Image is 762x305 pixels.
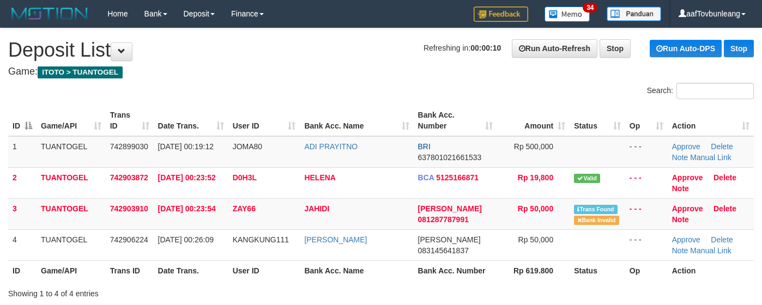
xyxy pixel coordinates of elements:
a: Note [672,215,689,224]
span: ITOTO > TUANTOGEL [38,66,123,78]
span: Copy 081287787991 to clipboard [418,215,469,224]
th: Amount: activate to sort column ascending [497,105,570,136]
td: TUANTOGEL [37,167,106,198]
th: User ID: activate to sort column ascending [228,105,300,136]
img: MOTION_logo.png [8,5,91,22]
span: Refreshing in: [424,44,501,52]
span: [PERSON_NAME] [418,204,482,213]
img: Feedback.jpg [474,7,528,22]
td: - - - [625,198,668,229]
th: Action: activate to sort column ascending [668,105,754,136]
span: Rp 50,000 [518,235,554,244]
th: ID: activate to sort column descending [8,105,37,136]
span: BRI [418,142,431,151]
a: Note [672,184,689,193]
span: D0H3L [233,173,257,182]
span: [DATE] 00:26:09 [158,235,214,244]
a: Note [672,246,688,255]
a: Approve [672,235,700,244]
label: Search: [647,83,754,99]
a: Run Auto-Refresh [512,39,597,58]
a: Delete [711,142,733,151]
a: Delete [713,204,736,213]
span: Similar transaction found [574,205,618,214]
span: Copy 083145641837 to clipboard [418,246,469,255]
td: 1 [8,136,37,168]
th: Bank Acc. Number [414,260,497,280]
td: - - - [625,167,668,198]
a: Delete [711,235,733,244]
td: TUANTOGEL [37,229,106,260]
a: [PERSON_NAME] [304,235,367,244]
span: Copy 637801021661533 to clipboard [418,153,482,162]
span: 34 [583,3,597,13]
span: [DATE] 00:23:54 [158,204,216,213]
th: Bank Acc. Number: activate to sort column ascending [414,105,497,136]
th: Trans ID: activate to sort column ascending [106,105,154,136]
span: [DATE] 00:23:52 [158,173,216,182]
td: TUANTOGEL [37,136,106,168]
th: Action [668,260,754,280]
h1: Deposit List [8,39,754,61]
span: Copy 5125166871 to clipboard [436,173,479,182]
span: JOMA80 [233,142,262,151]
td: - - - [625,229,668,260]
span: BCA [418,173,434,182]
a: Note [672,153,688,162]
td: - - - [625,136,668,168]
span: [DATE] 00:19:12 [158,142,214,151]
h4: Game: [8,66,754,77]
a: HELENA [304,173,336,182]
th: Bank Acc. Name [300,260,413,280]
span: 742903910 [110,204,148,213]
a: Manual Link [690,153,731,162]
span: Rp 50,000 [518,204,553,213]
th: Status: activate to sort column ascending [570,105,625,136]
th: Trans ID [106,260,154,280]
a: ADI PRAYITNO [304,142,358,151]
span: 742906224 [110,235,148,244]
a: Stop [724,40,754,57]
span: 742899030 [110,142,148,151]
img: panduan.png [607,7,661,21]
td: 3 [8,198,37,229]
span: ZAY66 [233,204,256,213]
th: Rp 619.800 [497,260,570,280]
span: Rp 19,800 [518,173,553,182]
a: Manual Link [690,246,731,255]
span: [PERSON_NAME] [418,235,481,244]
th: Date Trans. [154,260,228,280]
span: 742903872 [110,173,148,182]
span: Rp 500,000 [514,142,553,151]
th: Op: activate to sort column ascending [625,105,668,136]
th: Date Trans.: activate to sort column ascending [154,105,228,136]
td: TUANTOGEL [37,198,106,229]
img: Button%20Memo.svg [545,7,590,22]
a: Run Auto-DPS [650,40,722,57]
th: Game/API [37,260,106,280]
a: JAHIDI [304,204,329,213]
th: ID [8,260,37,280]
a: Delete [713,173,736,182]
th: Bank Acc. Name: activate to sort column ascending [300,105,413,136]
span: KANGKUNG111 [233,235,289,244]
input: Search: [676,83,754,99]
span: Bank is not match [574,216,619,225]
a: Stop [600,39,631,58]
strong: 00:00:10 [470,44,501,52]
span: Valid transaction [574,174,600,183]
td: 4 [8,229,37,260]
a: Approve [672,204,703,213]
a: Approve [672,142,700,151]
th: User ID [228,260,300,280]
th: Op [625,260,668,280]
th: Status [570,260,625,280]
td: 2 [8,167,37,198]
div: Showing 1 to 4 of 4 entries [8,284,310,299]
a: Approve [672,173,703,182]
th: Game/API: activate to sort column ascending [37,105,106,136]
